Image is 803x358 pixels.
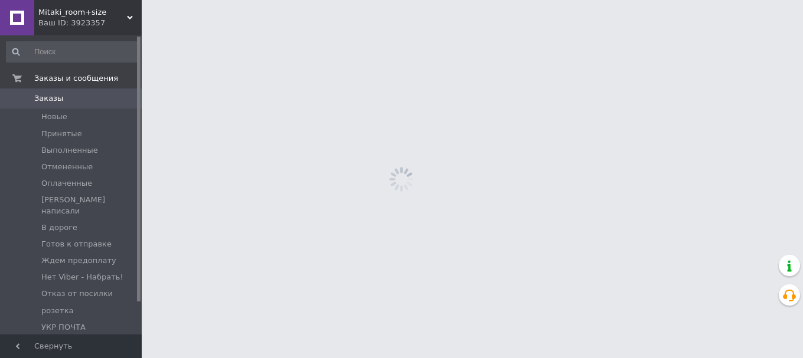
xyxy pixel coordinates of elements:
[41,162,93,172] span: Отмененные
[38,7,127,18] span: Mitaki_room+size
[34,93,63,104] span: Заказы
[41,145,98,156] span: Выполненные
[41,239,112,249] span: Готов к отправке
[41,111,67,122] span: Новые
[41,288,113,299] span: Отказ от посилки
[41,222,77,233] span: В дороге
[41,129,82,139] span: Принятые
[6,41,139,63] input: Поиск
[38,18,142,28] div: Ваш ID: 3923357
[41,322,86,333] span: УКР ПОЧТА
[41,255,116,266] span: Ждем предоплату
[34,73,118,84] span: Заказы и сообщения
[41,272,123,283] span: Нет Viber - Набрать!
[41,306,74,316] span: розетка
[41,178,92,189] span: Оплаченные
[41,195,138,216] span: [PERSON_NAME] написали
